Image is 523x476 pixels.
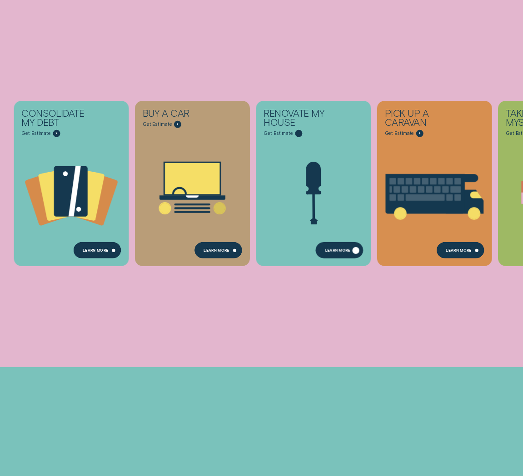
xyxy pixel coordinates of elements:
span: Get Estimate [264,130,293,136]
span: Get Estimate [21,130,51,136]
div: Consolidate my debt [21,109,95,130]
span: Get Estimate [385,130,414,136]
a: Consolidate my debt - Learn more [14,101,129,262]
a: Buy a car - Learn more [135,101,250,262]
div: Buy a car [143,109,216,121]
div: Pick up a caravan [385,109,458,130]
span: Get Estimate [143,121,172,127]
a: Learn More [437,242,484,258]
a: Pick up a caravan - Learn more [377,101,492,262]
div: Renovate My House [264,109,337,130]
a: Learn more [74,242,121,258]
a: Learn More [194,242,242,258]
a: Renovate My House - Learn more [256,101,371,262]
a: Learn more [316,242,364,258]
